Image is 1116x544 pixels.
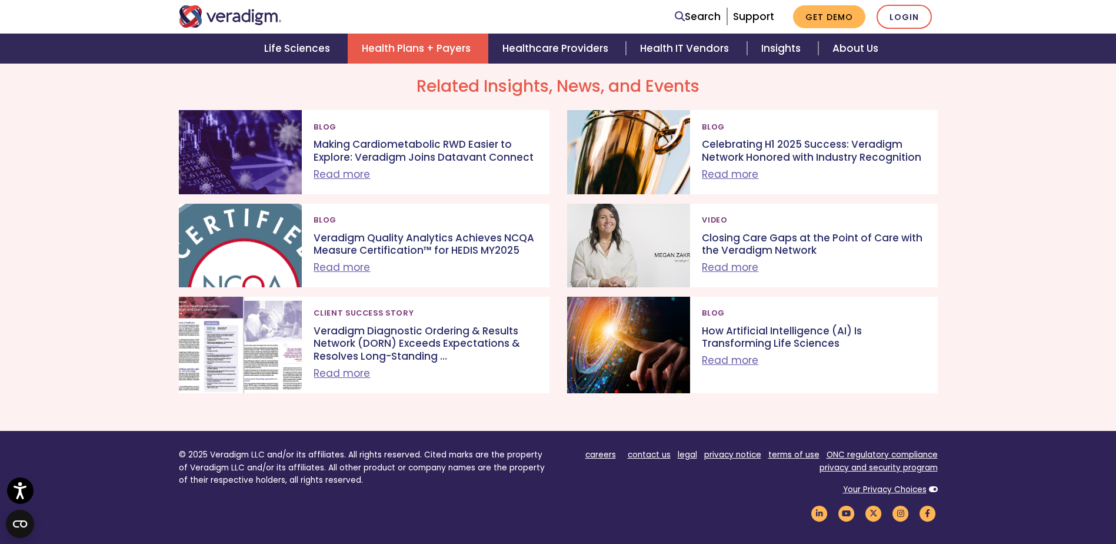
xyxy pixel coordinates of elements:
[314,325,537,363] p: Veradigm Diagnostic Ordering & Results Network (DORN) Exceeds Expectations & Resolves Long-Standi...
[314,117,337,136] span: Blog
[877,5,932,29] a: Login
[702,353,758,367] a: Read more
[702,167,758,181] a: Read more
[702,304,725,323] span: Blog
[314,211,337,230] span: Blog
[488,34,626,64] a: Healthcare Providers
[818,34,892,64] a: About Us
[702,211,727,230] span: Video
[348,34,488,64] a: Health Plans + Payers
[626,34,747,64] a: Health IT Vendors
[733,9,774,24] a: Support
[314,167,370,181] a: Read more
[809,507,829,519] a: Veradigm LinkedIn Link
[179,77,938,97] h2: Related Insights, News, and Events
[827,449,938,460] a: ONC regulatory compliance
[250,34,348,64] a: Life Sciences
[864,507,884,519] a: Veradigm Twitter Link
[837,507,857,519] a: Veradigm YouTube Link
[314,138,537,164] p: Making Cardiometabolic RWD Easier to Explore: Veradigm Joins Datavant Connect
[6,510,34,538] button: Open CMP widget
[702,117,725,136] span: Blog
[890,459,1102,530] iframe: Drift Chat Widget
[585,449,616,460] a: careers
[314,366,370,380] a: Read more
[314,304,414,323] span: Client Success Story
[179,5,282,28] img: Veradigm logo
[628,449,671,460] a: contact us
[675,9,721,25] a: Search
[702,260,758,274] a: Read more
[314,260,370,274] a: Read more
[678,449,697,460] a: legal
[768,449,819,460] a: terms of use
[843,484,927,495] a: Your Privacy Choices
[702,232,925,257] p: Closing Care Gaps at the Point of Care with the Veradigm Network
[704,449,761,460] a: privacy notice
[747,34,818,64] a: Insights
[314,232,537,257] p: Veradigm Quality Analytics Achieves NCQA Measure Certification™ for HEDIS MY2025
[702,138,925,164] p: Celebrating H1 2025 Success: Veradigm Network Honored with Industry Recognition
[702,325,925,350] p: How Artificial Intelligence (AI) Is Transforming Life Sciences
[819,462,938,473] a: privacy and security program
[179,449,549,487] p: © 2025 Veradigm LLC and/or its affiliates. All rights reserved. Cited marks are the property of V...
[793,5,865,28] a: Get Demo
